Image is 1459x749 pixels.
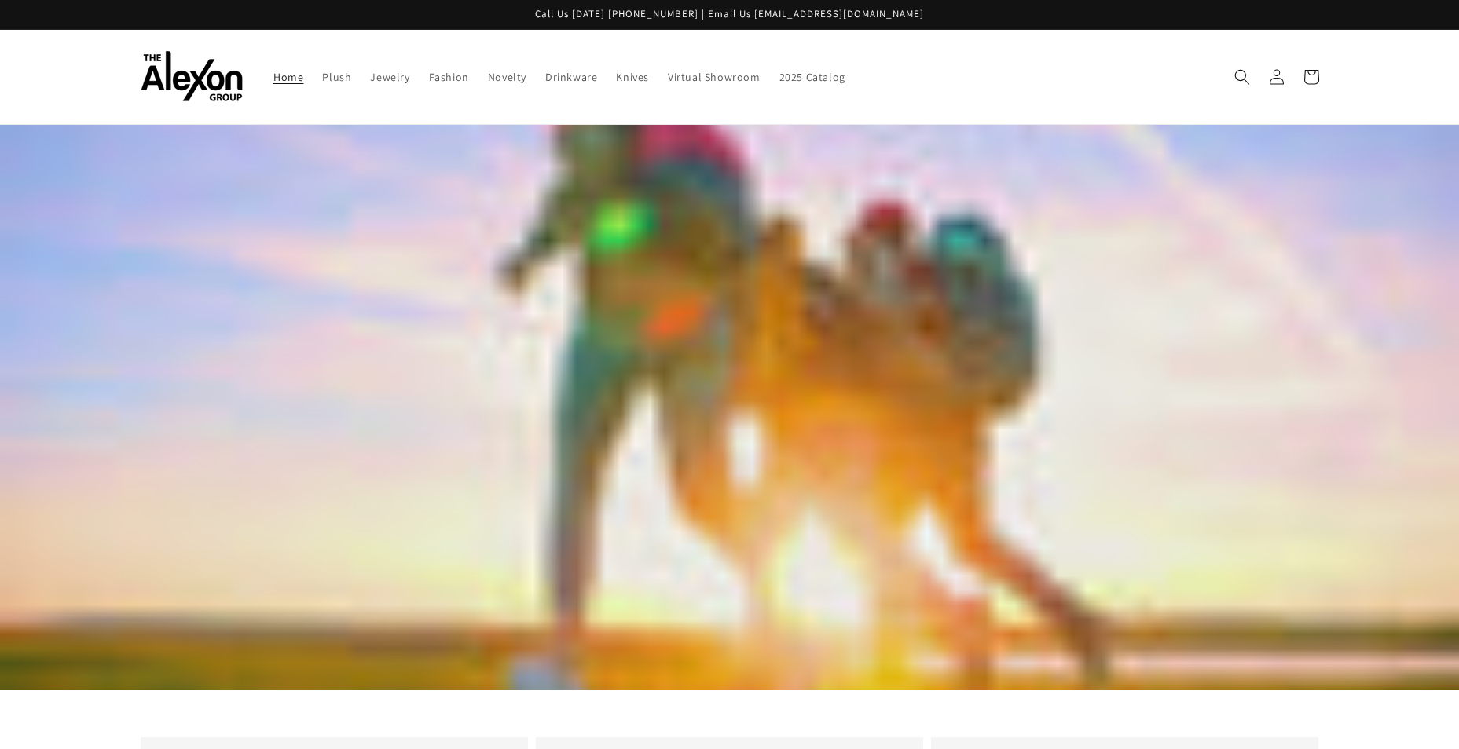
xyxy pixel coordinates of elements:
[488,70,526,84] span: Novelty
[536,60,607,93] a: Drinkware
[322,70,351,84] span: Plush
[141,51,243,102] img: The Alexon Group
[420,60,478,93] a: Fashion
[313,60,361,93] a: Plush
[770,60,855,93] a: 2025 Catalog
[779,70,845,84] span: 2025 Catalog
[616,70,649,84] span: Knives
[264,60,313,93] a: Home
[273,70,303,84] span: Home
[361,60,419,93] a: Jewelry
[478,60,536,93] a: Novelty
[668,70,761,84] span: Virtual Showroom
[658,60,770,93] a: Virtual Showroom
[1225,60,1259,94] summary: Search
[607,60,658,93] a: Knives
[429,70,469,84] span: Fashion
[370,70,409,84] span: Jewelry
[545,70,597,84] span: Drinkware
